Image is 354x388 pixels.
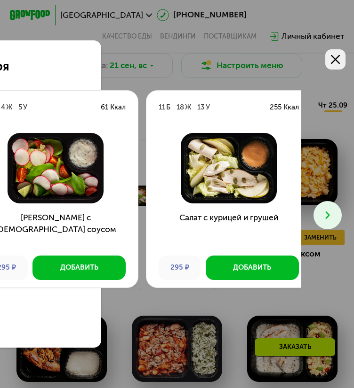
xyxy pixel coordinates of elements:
[18,102,22,112] div: 5
[32,256,126,280] button: Добавить
[60,263,98,272] div: Добавить
[101,102,126,112] div: 61 Ккал
[197,102,205,112] div: 13
[233,263,271,272] div: Добавить
[166,102,170,112] div: Б
[185,102,191,112] div: Ж
[159,256,201,280] div: 295 ₽
[159,102,165,112] div: 11
[1,102,5,112] div: 4
[146,212,311,248] h3: Салат с курицей и грушей
[206,102,210,112] div: У
[23,102,27,112] div: У
[177,102,184,112] div: 18
[206,256,299,280] button: Добавить
[6,102,12,112] div: Ж
[154,133,303,203] img: Салат с курицей и грушей
[270,102,299,112] div: 255 Ккал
